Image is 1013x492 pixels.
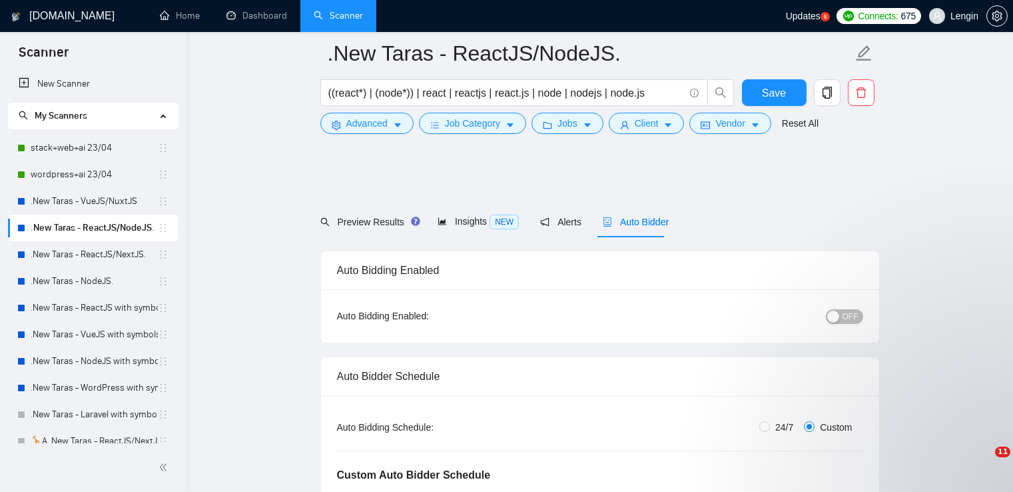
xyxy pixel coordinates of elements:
iframe: Intercom live chat [968,447,1000,479]
div: Auto Bidding Schedule: [337,420,512,435]
span: search [320,217,330,227]
li: .New Taras - VueJS with symbols [8,321,178,348]
span: Alerts [540,217,581,227]
li: stack+web+ai 23/04 [8,135,178,161]
li: .New Taras - Laravel with symbols [8,401,178,428]
button: delete [848,79,874,106]
span: delete [848,87,874,99]
button: setting [986,5,1008,27]
span: holder [158,329,169,340]
a: .New Taras - NodeJS with symbols [31,348,158,375]
span: caret-down [393,120,402,130]
span: Advanced [346,116,388,131]
img: logo [11,6,21,27]
span: My Scanners [35,110,87,121]
span: Jobs [557,116,577,131]
a: homeHome [160,10,200,21]
a: Reset All [782,116,819,131]
span: holder [158,356,169,367]
span: Auto Bidder [603,217,669,227]
span: Updates [786,11,821,21]
span: info-circle [690,89,699,97]
div: Tooltip anchor [410,215,422,227]
span: holder [158,276,169,287]
button: userClientcaret-down [609,113,685,134]
span: holder [158,436,169,447]
a: .New Taras - ReactJS with symbols [31,295,158,321]
span: holder [158,143,169,153]
a: .New Taras - ReactJS/NodeJS. [31,215,158,241]
li: New Scanner [8,71,178,97]
span: holder [158,303,169,313]
span: folder [543,120,552,130]
span: Vendor [715,116,745,131]
span: My Scanners [19,110,87,121]
span: holder [158,383,169,393]
span: caret-down [506,120,515,130]
a: 5 [821,12,830,21]
span: copy [815,87,840,99]
a: .New Taras - VueJS/NuxtJS [31,188,158,215]
a: .New Taras - NodeJS. [31,268,158,295]
a: 🦒A .New Taras - ReactJS/NextJS usual 23/04 [31,428,158,455]
div: Auto Bidder Schedule [337,357,863,395]
button: barsJob Categorycaret-down [419,113,526,134]
span: 11 [995,447,1010,457]
span: NEW [490,215,519,229]
li: .New Taras - ReactJS/NodeJS. [8,215,178,241]
li: .New Taras - NodeJS with symbols [8,348,178,375]
span: robot [603,217,612,227]
span: OFF [843,309,858,324]
span: setting [332,120,341,130]
span: idcard [701,120,710,130]
span: holder [158,196,169,207]
span: notification [540,217,549,227]
a: dashboardDashboard [226,10,287,21]
span: Scanner [8,43,79,71]
span: caret-down [663,120,673,130]
div: Auto Bidding Enabled: [337,309,512,323]
h5: Custom Auto Bidder Schedule [337,467,491,483]
li: .New Taras - ReactJS/NextJS. [8,241,178,268]
li: wordpress+ai 23/04 [8,161,178,188]
div: Auto Bidding Enabled [337,251,863,289]
span: holder [158,223,169,233]
span: holder [158,169,169,180]
a: wordpress+ai 23/04 [31,161,158,188]
span: Connects: [858,9,898,23]
span: user [620,120,629,130]
text: 5 [824,14,827,20]
button: idcardVendorcaret-down [689,113,771,134]
span: 675 [900,9,915,23]
button: Save [742,79,807,106]
li: .New Taras - WordPress with symbols [8,375,178,401]
button: copy [814,79,841,106]
button: settingAdvancedcaret-down [320,113,414,134]
span: caret-down [751,120,760,130]
li: .New Taras - VueJS/NuxtJS [8,188,178,215]
a: .New Taras - WordPress with symbols [31,375,158,401]
span: holder [158,249,169,260]
li: .New Taras - ReactJS with symbols [8,295,178,321]
span: search [708,87,733,99]
img: upwork-logo.png [843,11,854,21]
span: Job Category [445,116,500,131]
span: setting [987,11,1007,21]
a: searchScanner [314,10,363,21]
span: Save [762,85,786,101]
span: edit [855,45,872,62]
a: New Scanner [19,71,167,97]
span: caret-down [583,120,592,130]
a: .New Taras - ReactJS/NextJS. [31,241,158,268]
span: double-left [159,461,172,474]
button: search [707,79,734,106]
a: .New Taras - Laravel with symbols [31,401,158,428]
input: Search Freelance Jobs... [328,85,684,101]
button: folderJobscaret-down [531,113,603,134]
li: 🦒A .New Taras - ReactJS/NextJS usual 23/04 [8,428,178,455]
a: .New Taras - VueJS with symbols [31,321,158,348]
span: holder [158,409,169,420]
span: bars [430,120,440,130]
span: area-chart [438,217,447,226]
span: user [932,11,942,21]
